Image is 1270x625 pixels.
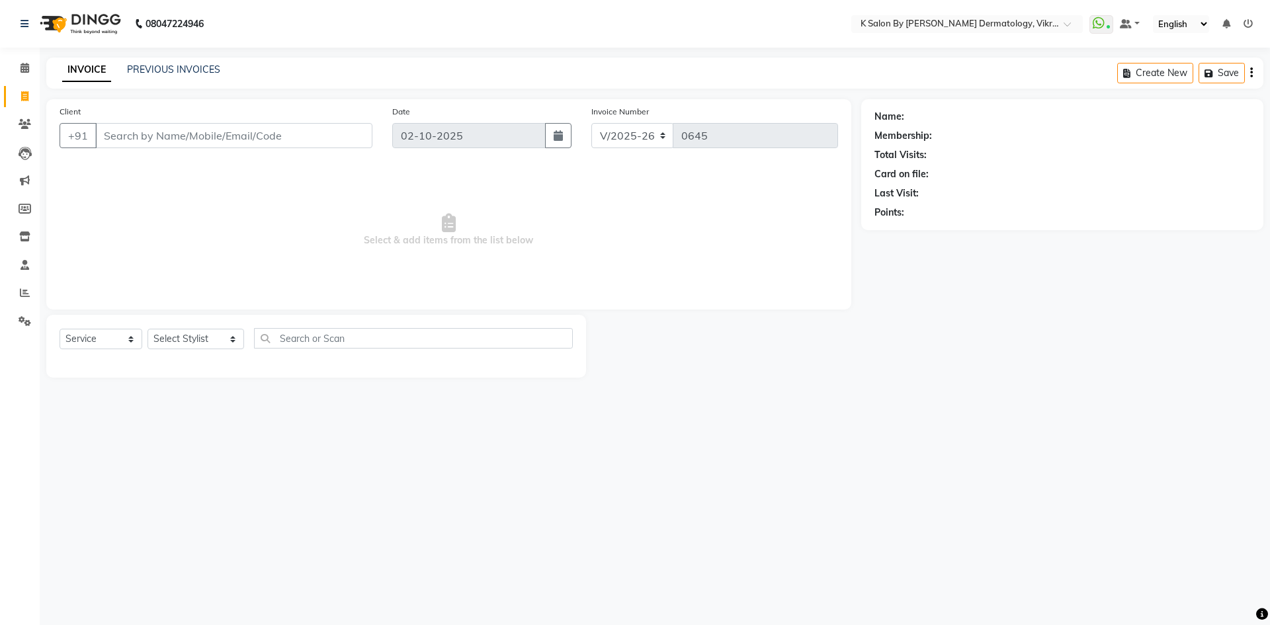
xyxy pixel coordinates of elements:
input: Search by Name/Mobile/Email/Code [95,123,372,148]
a: INVOICE [62,58,111,82]
div: Points: [874,206,904,220]
div: Name: [874,110,904,124]
label: Date [392,106,410,118]
label: Invoice Number [591,106,649,118]
button: +91 [60,123,97,148]
input: Search or Scan [254,328,573,349]
a: PREVIOUS INVOICES [127,63,220,75]
span: Select & add items from the list below [60,164,838,296]
label: Client [60,106,81,118]
div: Last Visit: [874,187,919,200]
div: Total Visits: [874,148,927,162]
div: Membership: [874,129,932,143]
button: Create New [1117,63,1193,83]
b: 08047224946 [146,5,204,42]
img: logo [34,5,124,42]
button: Save [1199,63,1245,83]
div: Card on file: [874,167,929,181]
